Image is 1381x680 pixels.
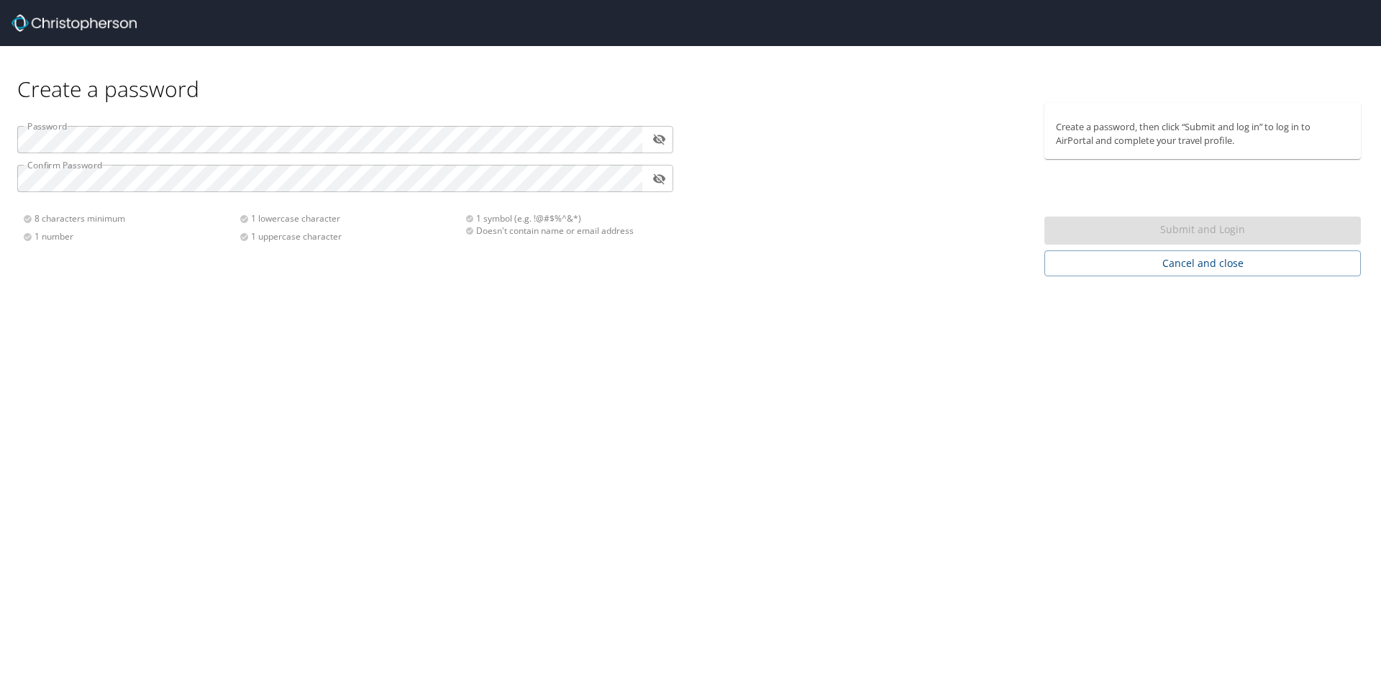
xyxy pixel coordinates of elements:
[1056,120,1349,148] p: Create a password, then click “Submit and log in” to log in to AirPortal and complete your travel...
[648,128,670,150] button: toggle password visibility
[465,225,665,237] div: Doesn't contain name or email address
[23,230,240,242] div: 1 number
[1056,255,1349,273] span: Cancel and close
[648,168,670,190] button: toggle password visibility
[240,230,456,242] div: 1 uppercase character
[23,212,240,225] div: 8 characters minimum
[240,212,456,225] div: 1 lowercase character
[465,212,665,225] div: 1 symbol (e.g. !@#$%^&*)
[17,46,1364,103] div: Create a password
[1044,250,1361,277] button: Cancel and close
[12,14,137,32] img: Christopherson_logo_rev.png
